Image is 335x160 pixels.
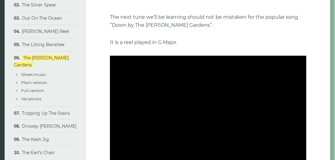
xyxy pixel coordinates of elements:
[22,150,55,155] a: The Earl’s Chair
[21,88,44,93] a: Full version
[110,38,306,46] p: It is a reel played in G Major.
[22,29,69,34] a: [PERSON_NAME] Reel
[21,80,47,85] a: Plain version
[21,72,46,77] a: Sheet music
[110,13,306,29] p: The next tune we’ll be learning should not be mistaken for the popular song “Down by The [PERSON_...
[14,55,69,68] a: The [PERSON_NAME] Gardens
[22,15,62,21] a: Out On The Ocean
[22,137,49,142] a: The Kesh Jig
[22,42,64,47] a: The Lilting Banshee
[21,96,41,101] a: Variations
[22,110,70,116] a: Tripping Up The Stairs
[22,123,76,129] a: Drowsy [PERSON_NAME]
[22,2,56,8] a: The Silver Spear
